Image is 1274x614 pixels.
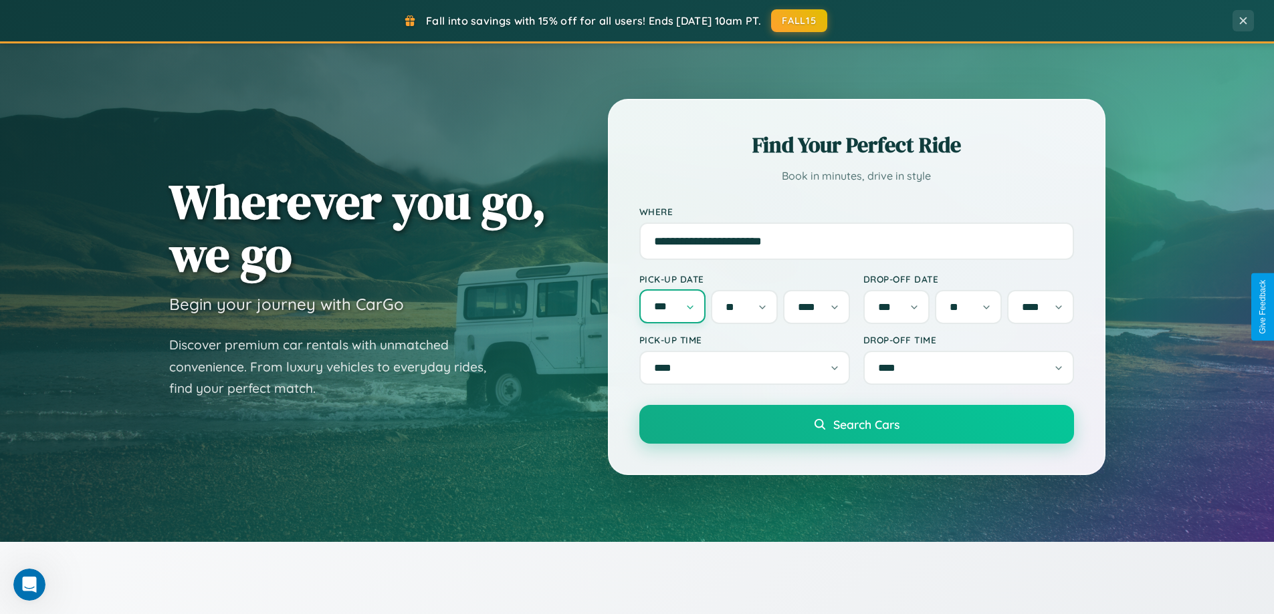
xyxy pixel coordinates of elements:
[1258,280,1267,334] div: Give Feedback
[169,175,546,281] h1: Wherever you go, we go
[833,417,899,432] span: Search Cars
[863,273,1074,285] label: Drop-off Date
[863,334,1074,345] label: Drop-off Time
[639,166,1074,186] p: Book in minutes, drive in style
[639,206,1074,217] label: Where
[13,569,45,601] iframe: Intercom live chat
[169,334,504,400] p: Discover premium car rentals with unmatched convenience. From luxury vehicles to everyday rides, ...
[639,130,1074,160] h2: Find Your Perfect Ride
[771,9,827,32] button: FALL15
[639,273,850,285] label: Pick-up Date
[639,405,1074,444] button: Search Cars
[169,294,404,314] h3: Begin your journey with CarGo
[639,334,850,345] label: Pick-up Time
[426,14,761,27] span: Fall into savings with 15% off for all users! Ends [DATE] 10am PT.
